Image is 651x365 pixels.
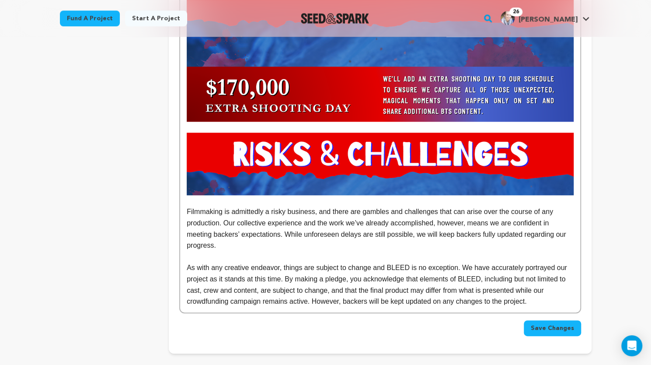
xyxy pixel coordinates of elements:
a: Seed&Spark Homepage [301,13,369,24]
span: [PERSON_NAME] [518,16,577,23]
p: Filmmaking is admittedly a risky business, and there are gambles and challenges that can arise ov... [187,206,573,251]
img: Seed&Spark Logo Dark Mode [301,13,369,24]
div: Open Intercom Messenger [621,335,642,356]
a: Kelly K.'s Profile [499,9,591,25]
div: Kelly K.'s Profile [501,11,577,25]
span: 26 [509,7,522,16]
img: 1758410650-10_BLEED-Risks-&-Challenges_BANNER.png [187,133,573,195]
a: Fund a project [60,11,120,26]
span: Save Changes [531,324,574,333]
a: Start a project [125,11,187,26]
img: K.%20Krause_Headshot_003_COMPRESSED.jpg [501,11,515,25]
span: Kelly K.'s Profile [499,9,591,28]
button: Save Changes [524,320,581,336]
p: As with any creative endeavor, things are subject to change and BLEED is no exception. We have ac... [187,262,573,307]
